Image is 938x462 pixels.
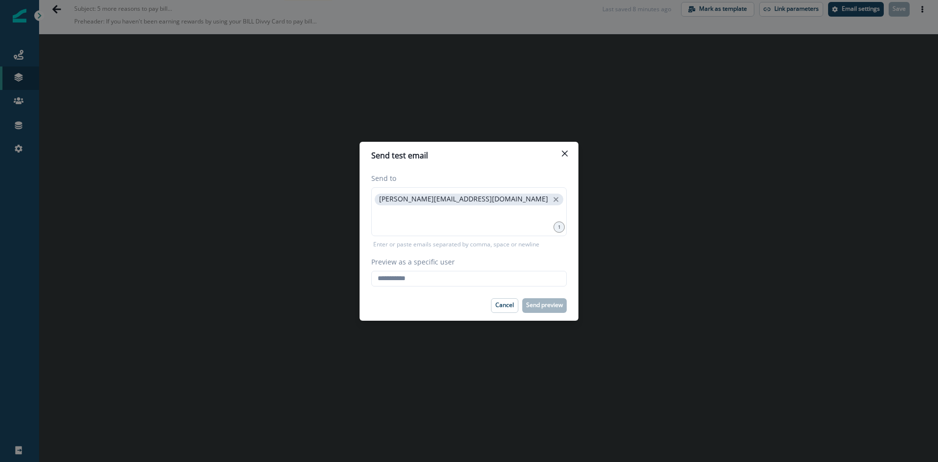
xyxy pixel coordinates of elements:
[551,195,561,204] button: close
[557,146,573,161] button: Close
[371,240,541,249] p: Enter or paste emails separated by comma, space or newline
[371,150,428,161] p: Send test email
[554,221,565,233] div: 1
[371,257,561,267] label: Preview as a specific user
[491,298,518,313] button: Cancel
[526,302,563,308] p: Send preview
[379,195,548,203] p: [PERSON_NAME][EMAIL_ADDRESS][DOMAIN_NAME]
[522,298,567,313] button: Send preview
[495,302,514,308] p: Cancel
[371,173,561,183] label: Send to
